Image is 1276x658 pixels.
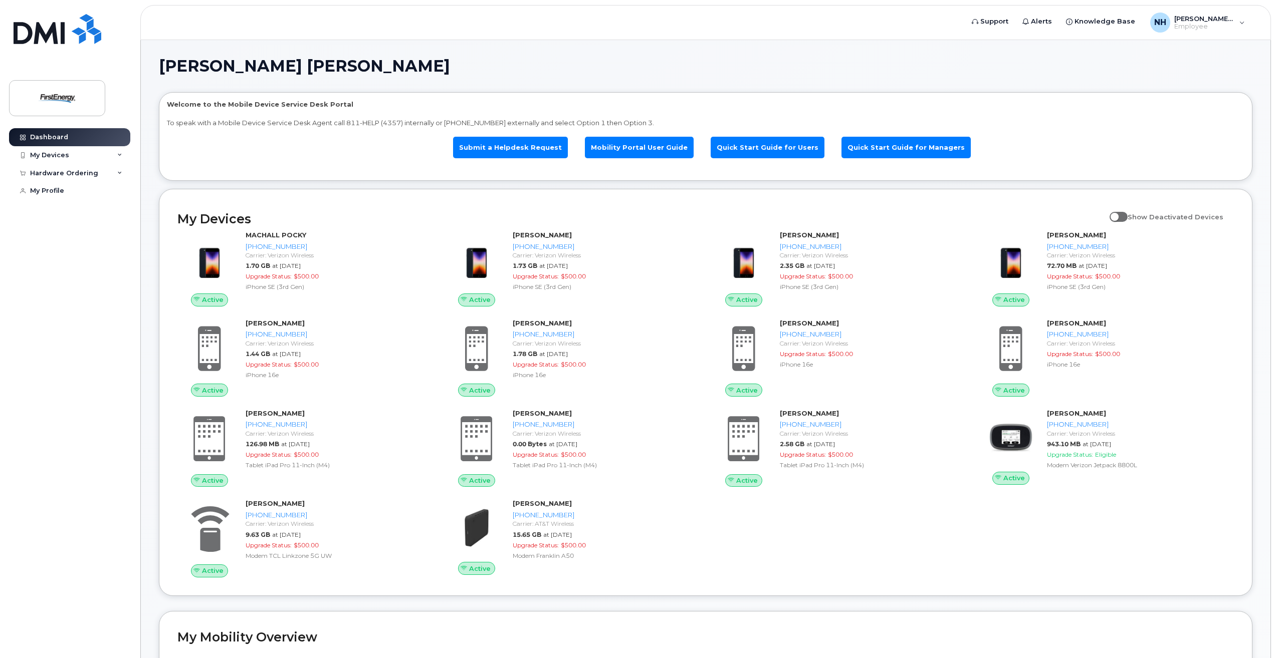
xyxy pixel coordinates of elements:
[979,318,1234,397] a: Active[PERSON_NAME][PHONE_NUMBER]Carrier: Verizon WirelessUpgrade Status:$500.00iPhone 16e
[712,318,967,397] a: Active[PERSON_NAME][PHONE_NUMBER]Carrier: Verizon WirelessUpgrade Status:$500.00iPhone 16e
[1095,272,1120,280] span: $500.00
[294,541,319,549] span: $500.00
[585,137,694,158] a: Mobility Portal User Guide
[272,531,301,538] span: at [DATE]
[445,318,700,397] a: Active[PERSON_NAME][PHONE_NUMBER]Carrier: Verizon Wireless1.78 GBat [DATE]Upgrade Status:$500.00i...
[246,251,429,259] div: Carrier: Verizon Wireless
[1047,282,1230,291] div: iPhone SE (3rd Gen)
[513,461,696,469] div: Tablet iPad Pro 11-Inch (M4)
[1003,473,1025,483] span: Active
[185,235,234,283] img: image20231002-3703462-1angbar.jpeg
[736,476,758,485] span: Active
[780,409,839,417] strong: [PERSON_NAME]
[780,420,963,429] div: [PHONE_NUMBER]
[246,510,429,520] div: [PHONE_NUMBER]
[294,451,319,458] span: $500.00
[987,414,1035,462] img: image20231002-3703462-zs44o9.jpeg
[1232,614,1268,650] iframe: Messenger Launcher
[1047,461,1230,469] div: Modem Verizon Jetpack 8800L
[246,499,305,507] strong: [PERSON_NAME]
[828,272,853,280] span: $500.00
[539,262,568,269] span: at [DATE]
[513,409,572,417] strong: [PERSON_NAME]
[272,262,301,269] span: at [DATE]
[281,440,310,448] span: at [DATE]
[806,262,835,269] span: at [DATE]
[561,272,586,280] span: $500.00
[1047,330,1230,339] div: [PHONE_NUMBER]
[453,137,568,158] a: Submit a Helpdesk Request
[780,461,963,469] div: Tablet iPad Pro 11-Inch (M4)
[246,409,305,417] strong: [PERSON_NAME]
[246,440,279,448] span: 126.98 MB
[1047,409,1106,417] strong: [PERSON_NAME]
[445,409,700,487] a: Active[PERSON_NAME][PHONE_NUMBER]Carrier: Verizon Wireless0.00 Bytesat [DATE]Upgrade Status:$500....
[246,319,305,327] strong: [PERSON_NAME]
[469,295,491,304] span: Active
[453,504,501,552] img: image20231002-3703462-1vzb8k.jpeg
[513,251,696,259] div: Carrier: Verizon Wireless
[513,519,696,528] div: Carrier: AT&T Wireless
[736,386,758,395] span: Active
[445,499,700,575] a: Active[PERSON_NAME][PHONE_NUMBER]Carrier: AT&T Wireless15.65 GBat [DATE]Upgrade Status:$500.00Mod...
[780,251,963,259] div: Carrier: Verizon Wireless
[780,360,963,369] div: iPhone 16e
[513,429,696,438] div: Carrier: Verizon Wireless
[1095,451,1116,458] span: Eligible
[711,137,824,158] a: Quick Start Guide for Users
[513,231,572,239] strong: [PERSON_NAME]
[513,541,559,549] span: Upgrade Status:
[780,429,963,438] div: Carrier: Verizon Wireless
[246,420,429,429] div: [PHONE_NUMBER]
[1095,350,1120,358] span: $500.00
[177,230,433,306] a: ActiveMACHALL POCKY[PHONE_NUMBER]Carrier: Verizon Wireless1.70 GBat [DATE]Upgrade Status:$500.00i...
[513,242,696,251] div: [PHONE_NUMBER]
[1047,440,1081,448] span: 943.10 MB
[543,531,572,538] span: at [DATE]
[246,519,429,528] div: Carrier: Verizon Wireless
[561,451,586,458] span: $500.00
[513,262,537,269] span: 1.73 GB
[177,318,433,397] a: Active[PERSON_NAME][PHONE_NUMBER]Carrier: Verizon Wireless1.44 GBat [DATE]Upgrade Status:$500.00i...
[561,361,586,368] span: $500.00
[549,440,577,448] span: at [DATE]
[1047,231,1106,239] strong: [PERSON_NAME]
[780,231,839,239] strong: [PERSON_NAME]
[177,211,1105,226] h2: My Devices
[1047,251,1230,259] div: Carrier: Verizon Wireless
[513,451,559,458] span: Upgrade Status:
[513,361,559,368] span: Upgrade Status:
[469,476,491,485] span: Active
[561,541,586,549] span: $500.00
[539,350,568,358] span: at [DATE]
[453,235,501,283] img: image20231002-3703462-1angbar.jpeg
[246,272,292,280] span: Upgrade Status:
[246,551,429,560] div: Modem TCL Linkzone 5G UW
[1047,420,1230,429] div: [PHONE_NUMBER]
[720,235,768,283] img: image20231002-3703462-1angbar.jpeg
[828,350,853,358] span: $500.00
[246,339,429,348] div: Carrier: Verizon Wireless
[469,564,491,573] span: Active
[513,499,572,507] strong: [PERSON_NAME]
[513,350,537,358] span: 1.78 GB
[1047,262,1077,269] span: 72.70 MB
[780,242,963,251] div: [PHONE_NUMBER]
[246,451,292,458] span: Upgrade Status:
[979,409,1234,485] a: Active[PERSON_NAME][PHONE_NUMBER]Carrier: Verizon Wireless943.10 MBat [DATE]Upgrade Status:Eligib...
[1047,360,1230,369] div: iPhone 16e
[1047,319,1106,327] strong: [PERSON_NAME]
[828,451,853,458] span: $500.00
[246,262,270,269] span: 1.70 GB
[246,242,429,251] div: [PHONE_NUMBER]
[513,440,547,448] span: 0.00 Bytes
[1047,451,1093,458] span: Upgrade Status:
[1047,429,1230,438] div: Carrier: Verizon Wireless
[1128,213,1223,221] span: Show Deactivated Devices
[712,409,967,487] a: Active[PERSON_NAME][PHONE_NUMBER]Carrier: Verizon Wireless2.58 GBat [DATE]Upgrade Status:$500.00T...
[1047,272,1093,280] span: Upgrade Status:
[780,440,804,448] span: 2.58 GB
[780,451,826,458] span: Upgrade Status:
[202,386,224,395] span: Active
[202,295,224,304] span: Active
